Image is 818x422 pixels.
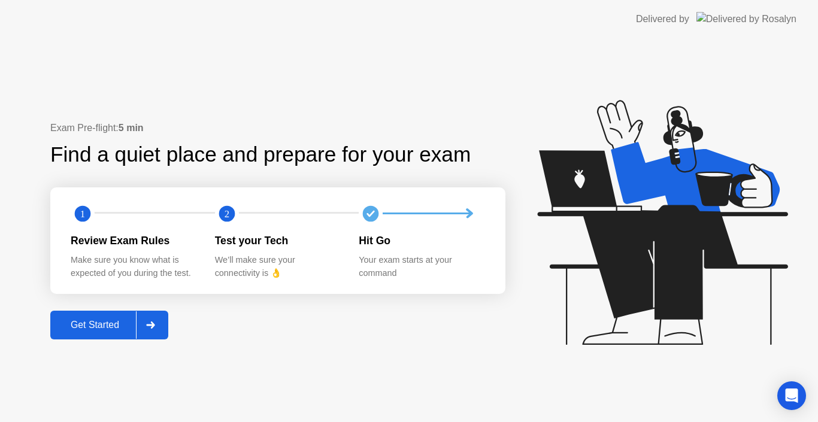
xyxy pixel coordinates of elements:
[636,12,689,26] div: Delivered by
[215,233,340,248] div: Test your Tech
[696,12,796,26] img: Delivered by Rosalyn
[80,208,85,219] text: 1
[54,320,136,330] div: Get Started
[71,254,196,280] div: Make sure you know what is expected of you during the test.
[777,381,806,410] div: Open Intercom Messenger
[225,208,229,219] text: 2
[50,311,168,339] button: Get Started
[50,121,505,135] div: Exam Pre-flight:
[215,254,340,280] div: We’ll make sure your connectivity is 👌
[359,254,484,280] div: Your exam starts at your command
[71,233,196,248] div: Review Exam Rules
[119,123,144,133] b: 5 min
[359,233,484,248] div: Hit Go
[50,139,472,171] div: Find a quiet place and prepare for your exam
